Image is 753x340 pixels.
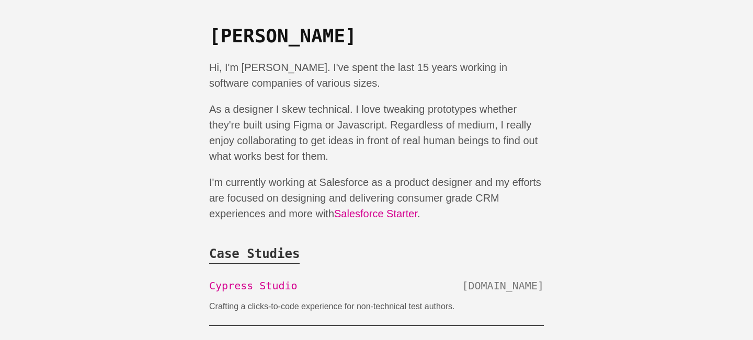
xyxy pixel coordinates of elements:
a: Salesforce Starter [334,208,417,219]
p: Hi, I'm [PERSON_NAME]. I've spent the last 15 years working in software companies of various sizes. [209,60,544,91]
a: Cypress Studio [209,279,298,292]
span: [DOMAIN_NAME] [462,279,544,292]
p: I'm currently working at Salesforce as a product designer and my efforts are focused on designing... [209,174,544,221]
h1: [PERSON_NAME] [209,21,544,46]
span: Case Studies [209,247,300,264]
p: As a designer I skew technical. I love tweaking prototypes whether they're built using Figma or J... [209,101,544,164]
p: Crafting a clicks-to-code experience for non-technical test authors. [209,300,494,313]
